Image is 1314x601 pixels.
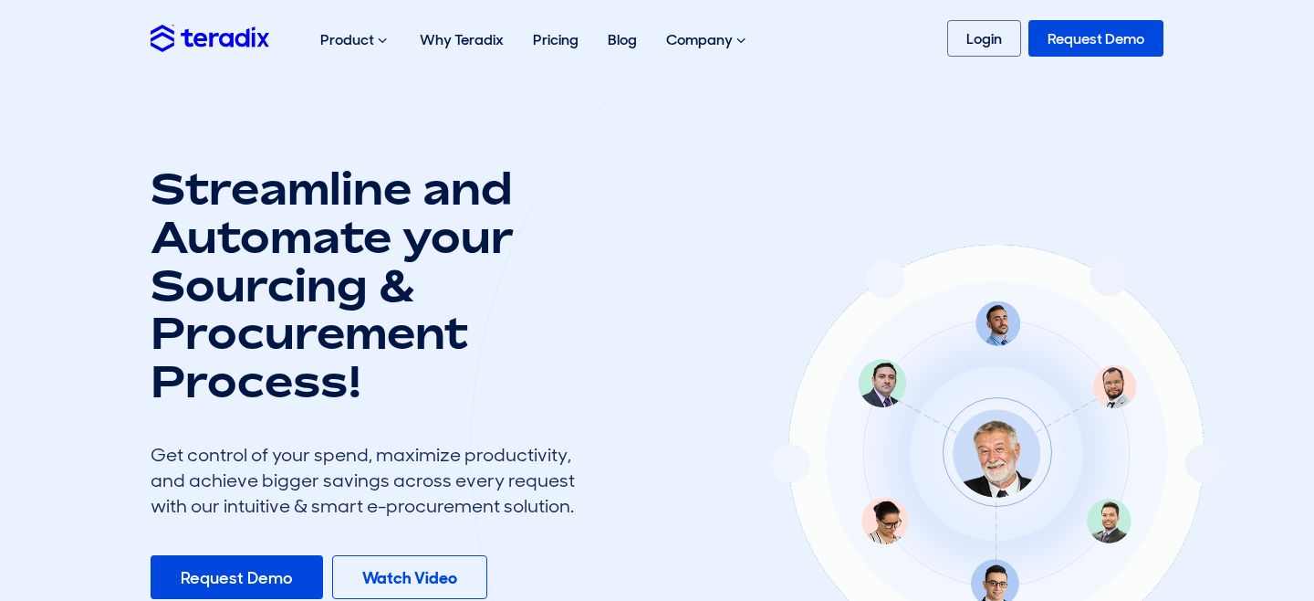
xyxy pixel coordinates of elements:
div: Company [652,11,764,69]
div: Get control of your spend, maximize productivity, and achieve bigger savings across every request... [151,442,589,519]
a: Request Demo [1028,20,1163,57]
a: Blog [593,11,652,69]
a: Login [947,20,1021,57]
a: Why Teradix [405,11,518,69]
a: Watch Video [332,555,487,599]
h1: Streamline and Automate your Sourcing & Procurement Process! [151,164,589,406]
b: Watch Video [362,567,457,589]
img: Teradix logo [151,25,269,51]
a: Request Demo [151,555,323,599]
a: Pricing [518,11,593,69]
div: Product [306,11,405,69]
